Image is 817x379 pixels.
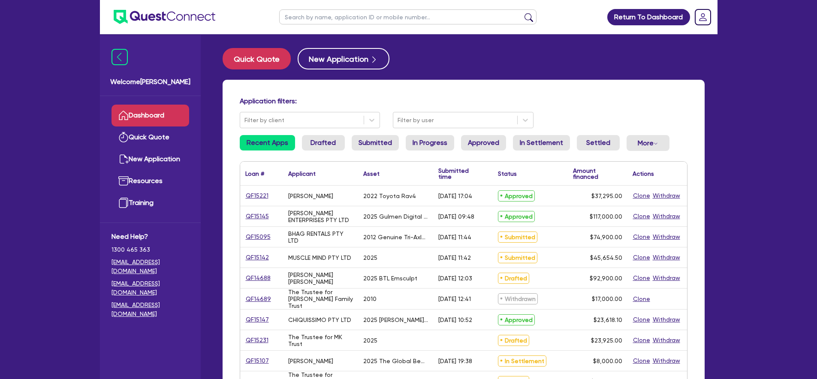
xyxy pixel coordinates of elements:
div: 2025 [PERSON_NAME] Platinum Plasma Pen and Apilus Senior 3G [363,316,428,323]
div: 2025 [363,337,377,344]
div: [DATE] 12:03 [438,275,472,282]
button: Clone [633,211,651,221]
a: Quick Quote [112,126,189,148]
button: Withdraw [652,335,681,345]
span: $117,000.00 [590,213,622,220]
button: Dropdown toggle [627,135,669,151]
a: New Application [298,48,389,69]
span: Welcome [PERSON_NAME] [110,77,190,87]
a: Approved [461,135,506,150]
a: QF15142 [245,253,269,262]
button: Withdraw [652,191,681,201]
span: 1300 465 363 [112,245,189,254]
div: Actions [633,171,654,177]
span: $8,000.00 [593,358,622,364]
span: Submitted [498,252,537,263]
div: Loan # [245,171,264,177]
div: The Trustee for [PERSON_NAME] Family Trust [288,289,353,309]
div: 2025 The Global Beauty Group MediLUX LED [363,358,428,364]
button: Quick Quote [223,48,291,69]
h4: Application filters: [240,97,687,105]
span: $45,654.50 [590,254,622,261]
div: The Trustee for MK Trust [288,334,353,347]
div: [DATE] 09:48 [438,213,474,220]
span: Drafted [498,335,529,346]
button: Withdraw [652,356,681,366]
img: icon-menu-close [112,49,128,65]
button: Clone [633,273,651,283]
button: Clone [633,232,651,242]
div: [DATE] 19:38 [438,358,472,364]
img: new-application [118,154,129,164]
a: Recent Apps [240,135,295,150]
a: In Progress [406,135,454,150]
a: QF15107 [245,356,269,366]
a: QF15145 [245,211,269,221]
div: 2025 [363,254,377,261]
button: Withdraw [652,273,681,283]
img: training [118,198,129,208]
a: QF15095 [245,232,271,242]
button: Withdraw [652,315,681,325]
a: [EMAIL_ADDRESS][DOMAIN_NAME] [112,301,189,319]
div: [PERSON_NAME] ENTERPRISES PTY LTD [288,210,353,223]
a: Dropdown toggle [692,6,714,28]
div: [DATE] 11:44 [438,234,471,241]
a: Settled [577,135,620,150]
img: quest-connect-logo-blue [114,10,215,24]
button: Clone [633,191,651,201]
a: [EMAIL_ADDRESS][DOMAIN_NAME] [112,258,189,276]
div: [DATE] 11:42 [438,254,471,261]
a: In Settlement [513,135,570,150]
button: Clone [633,294,651,304]
button: Clone [633,315,651,325]
span: $37,295.00 [591,193,622,199]
span: $74,900.00 [590,234,622,241]
div: [DATE] 17:04 [438,193,472,199]
button: Clone [633,356,651,366]
img: resources [118,176,129,186]
span: $23,618.10 [594,316,622,323]
span: Approved [498,190,535,202]
span: Approved [498,211,535,222]
img: quick-quote [118,132,129,142]
a: Resources [112,170,189,192]
div: Submitted time [438,168,480,180]
div: [PERSON_NAME] [288,193,333,199]
span: $17,000.00 [592,295,622,302]
button: Withdraw [652,232,681,242]
a: Training [112,192,189,214]
span: $23,925.00 [591,337,622,344]
a: Drafted [302,135,345,150]
a: QF15147 [245,315,269,325]
a: QF15231 [245,335,269,345]
a: New Application [112,148,189,170]
div: Status [498,171,517,177]
span: Withdrawn [498,293,538,304]
a: Return To Dashboard [607,9,690,25]
button: Clone [633,253,651,262]
div: 2010 [363,295,377,302]
div: BHAG RENTALS PTY LTD [288,230,353,244]
a: QF14688 [245,273,271,283]
div: Asset [363,171,380,177]
div: [PERSON_NAME] [288,358,333,364]
a: Quick Quote [223,48,298,69]
div: 2012 Genuine Tri-Axle Refrigerated [363,234,428,241]
div: Applicant [288,171,316,177]
div: MUSCLE MIND PTY LTD [288,254,351,261]
div: [DATE] 12:41 [438,295,471,302]
div: Amount financed [573,168,622,180]
div: [DATE] 10:52 [438,316,472,323]
span: In Settlement [498,355,546,367]
div: CHIQUISSIMO PTY LTD [288,316,351,323]
div: 2025 BTL Emsculpt [363,275,417,282]
div: 2022 Toyota Rav4 [363,193,416,199]
input: Search by name, application ID or mobile number... [279,9,537,24]
span: Drafted [498,273,529,284]
button: Withdraw [652,211,681,221]
span: $92,900.00 [590,275,622,282]
button: Withdraw [652,253,681,262]
div: [PERSON_NAME] [PERSON_NAME] [288,271,353,285]
a: QF14689 [245,294,271,304]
